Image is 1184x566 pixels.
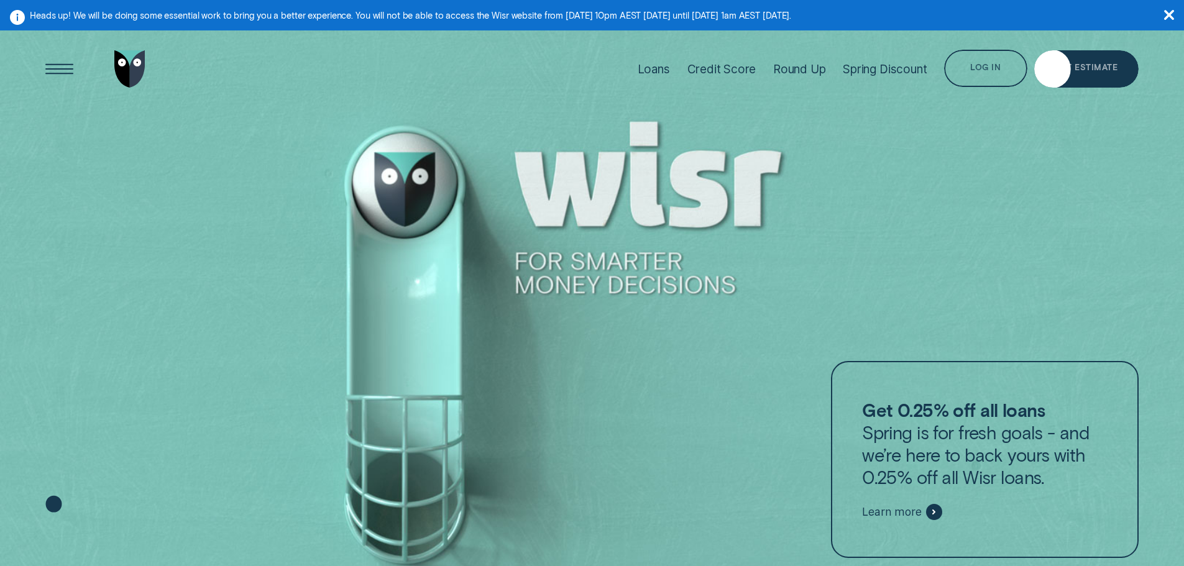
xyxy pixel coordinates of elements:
[1034,50,1139,88] a: Get Estimate
[687,62,756,76] div: Credit Score
[862,505,921,519] span: Learn more
[773,27,826,110] a: Round Up
[41,50,78,88] button: Open Menu
[773,62,826,76] div: Round Up
[114,50,145,88] img: Wisr
[638,27,670,110] a: Loans
[843,62,927,76] div: Spring Discount
[944,50,1027,87] button: Log in
[862,399,1107,488] p: Spring is for fresh goals - and we’re here to back yours with 0.25% off all Wisr loans.
[831,361,1138,559] a: Get 0.25% off all loansSpring is for fresh goals - and we’re here to back yours with 0.25% off al...
[843,27,927,110] a: Spring Discount
[687,27,756,110] a: Credit Score
[111,27,149,110] a: Go to home page
[862,399,1045,421] strong: Get 0.25% off all loans
[638,62,670,76] div: Loans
